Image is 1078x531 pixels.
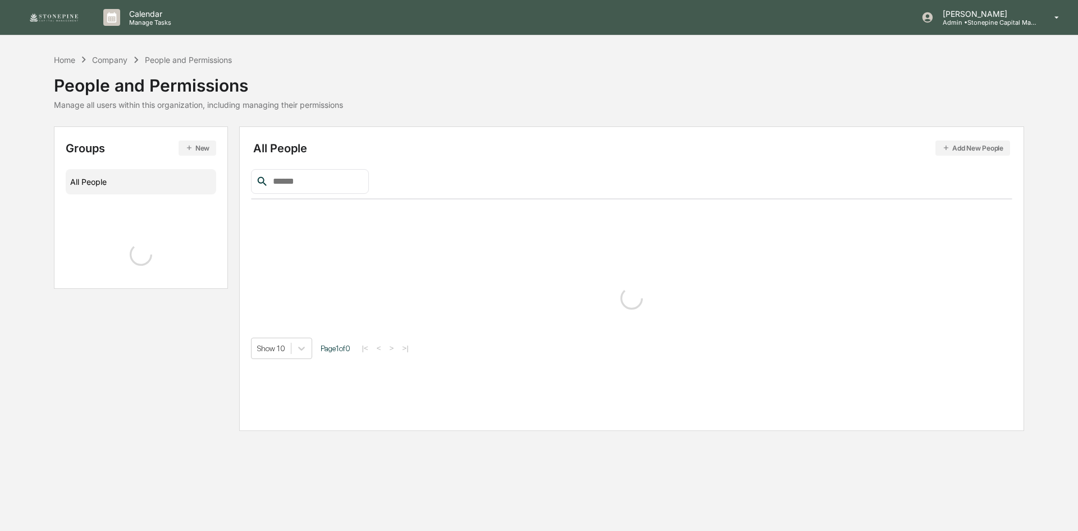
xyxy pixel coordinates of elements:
div: All People [253,140,1011,156]
button: >| [399,343,412,353]
button: New [179,140,216,156]
p: Admin • Stonepine Capital Management [934,19,1038,26]
p: [PERSON_NAME] [934,9,1038,19]
div: Groups [66,140,216,156]
div: People and Permissions [54,66,343,96]
button: > [386,343,398,353]
button: |< [359,343,372,353]
div: People and Permissions [145,55,232,65]
div: All People [70,173,212,191]
div: Home [54,55,75,65]
p: Manage Tasks [120,19,177,26]
span: Page 1 of 0 [321,344,350,353]
button: < [373,343,385,353]
p: Calendar [120,9,177,19]
div: Company [92,55,127,65]
div: Manage all users within this organization, including managing their permissions [54,100,343,110]
button: Add New People [935,140,1010,156]
img: logo [27,12,81,23]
